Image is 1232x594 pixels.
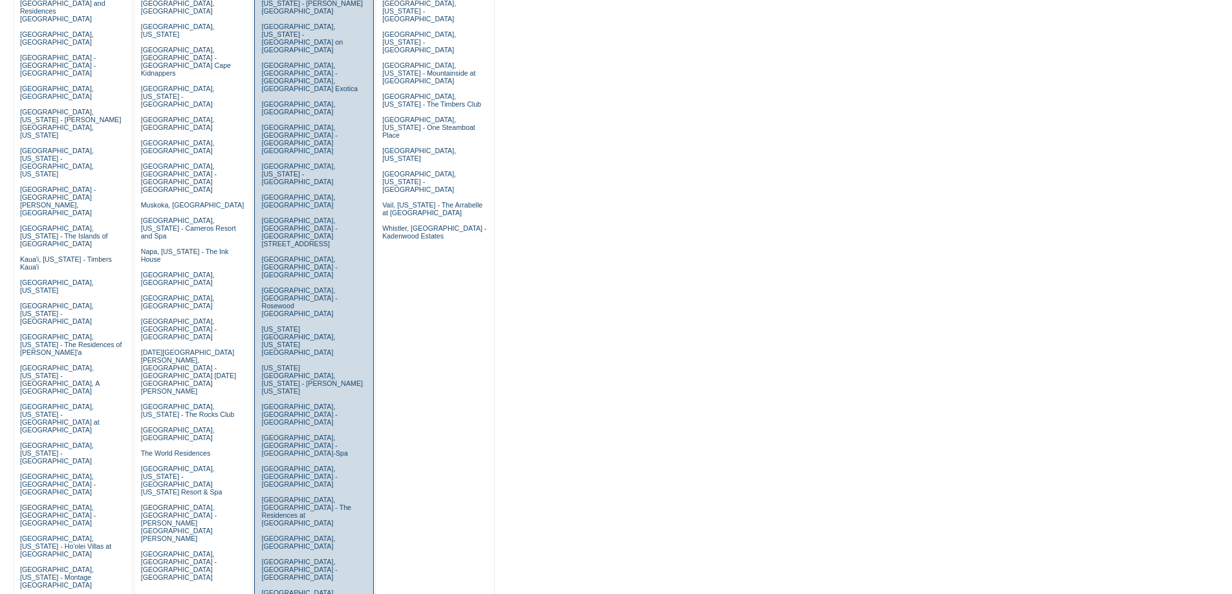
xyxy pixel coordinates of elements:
a: [GEOGRAPHIC_DATA], [GEOGRAPHIC_DATA] - [GEOGRAPHIC_DATA] Cape Kidnappers [141,46,231,77]
a: [GEOGRAPHIC_DATA], [GEOGRAPHIC_DATA] [141,139,215,154]
a: [GEOGRAPHIC_DATA], [US_STATE] [141,23,215,38]
a: [GEOGRAPHIC_DATA], [US_STATE] [382,147,456,162]
a: [GEOGRAPHIC_DATA], [US_STATE] - The Rocks Club [141,403,235,418]
a: [GEOGRAPHIC_DATA], [GEOGRAPHIC_DATA] [141,271,215,286]
a: [GEOGRAPHIC_DATA], [GEOGRAPHIC_DATA] - Rosewood [GEOGRAPHIC_DATA] [261,286,337,317]
a: [GEOGRAPHIC_DATA], [US_STATE] - The Residences of [PERSON_NAME]'a [20,333,122,356]
a: [GEOGRAPHIC_DATA], [GEOGRAPHIC_DATA] - [GEOGRAPHIC_DATA] [141,317,217,341]
a: [GEOGRAPHIC_DATA], [GEOGRAPHIC_DATA] - [GEOGRAPHIC_DATA]-Spa [261,434,347,457]
a: [GEOGRAPHIC_DATA], [US_STATE] - [GEOGRAPHIC_DATA] [US_STATE] Resort & Spa [141,465,222,496]
a: [GEOGRAPHIC_DATA], [US_STATE] - [GEOGRAPHIC_DATA] [382,170,456,193]
a: [GEOGRAPHIC_DATA], [GEOGRAPHIC_DATA] [20,30,94,46]
a: Muskoka, [GEOGRAPHIC_DATA] [141,201,244,209]
a: [GEOGRAPHIC_DATA], [GEOGRAPHIC_DATA] [261,100,335,116]
a: [GEOGRAPHIC_DATA], [GEOGRAPHIC_DATA] - [GEOGRAPHIC_DATA] [GEOGRAPHIC_DATA] [141,162,217,193]
a: [GEOGRAPHIC_DATA], [GEOGRAPHIC_DATA] - [GEOGRAPHIC_DATA] [261,403,337,426]
a: [GEOGRAPHIC_DATA], [US_STATE] - Montage [GEOGRAPHIC_DATA] [20,566,94,589]
a: Whistler, [GEOGRAPHIC_DATA] - Kadenwood Estates [382,224,486,240]
a: [GEOGRAPHIC_DATA], [GEOGRAPHIC_DATA] - [GEOGRAPHIC_DATA][STREET_ADDRESS] [261,217,337,248]
a: [GEOGRAPHIC_DATA], [GEOGRAPHIC_DATA] [141,426,215,441]
a: [GEOGRAPHIC_DATA], [GEOGRAPHIC_DATA] - [GEOGRAPHIC_DATA] [261,465,337,488]
a: [GEOGRAPHIC_DATA], [US_STATE] - [GEOGRAPHIC_DATA] [20,302,94,325]
a: [GEOGRAPHIC_DATA], [US_STATE] - One Steamboat Place [382,116,475,139]
a: [GEOGRAPHIC_DATA], [GEOGRAPHIC_DATA] - [GEOGRAPHIC_DATA] [GEOGRAPHIC_DATA] [261,123,337,154]
a: [GEOGRAPHIC_DATA], [US_STATE] - [GEOGRAPHIC_DATA] at [GEOGRAPHIC_DATA] [20,403,100,434]
a: [GEOGRAPHIC_DATA], [GEOGRAPHIC_DATA] - [GEOGRAPHIC_DATA] [261,558,337,581]
a: [GEOGRAPHIC_DATA], [US_STATE] - [GEOGRAPHIC_DATA] [141,85,215,108]
a: The World Residences [141,449,211,457]
a: [GEOGRAPHIC_DATA], [GEOGRAPHIC_DATA] - [GEOGRAPHIC_DATA] [20,504,96,527]
a: [US_STATE][GEOGRAPHIC_DATA], [US_STATE] - [PERSON_NAME] [US_STATE] [261,364,363,395]
a: [DATE][GEOGRAPHIC_DATA][PERSON_NAME], [GEOGRAPHIC_DATA] - [GEOGRAPHIC_DATA] [DATE][GEOGRAPHIC_DAT... [141,348,236,395]
a: [GEOGRAPHIC_DATA], [US_STATE] - [GEOGRAPHIC_DATA], [US_STATE] [20,147,94,178]
a: [GEOGRAPHIC_DATA] - [GEOGRAPHIC_DATA][PERSON_NAME], [GEOGRAPHIC_DATA] [20,186,96,217]
a: [GEOGRAPHIC_DATA], [GEOGRAPHIC_DATA] - [GEOGRAPHIC_DATA] [GEOGRAPHIC_DATA] [141,550,217,581]
a: Kaua'i, [US_STATE] - Timbers Kaua'i [20,255,112,271]
a: [GEOGRAPHIC_DATA], [US_STATE] - [PERSON_NAME][GEOGRAPHIC_DATA], [US_STATE] [20,108,122,139]
a: [GEOGRAPHIC_DATA], [GEOGRAPHIC_DATA] [141,294,215,310]
a: Napa, [US_STATE] - The Ink House [141,248,229,263]
a: [US_STATE][GEOGRAPHIC_DATA], [US_STATE][GEOGRAPHIC_DATA] [261,325,335,356]
a: Vail, [US_STATE] - The Arrabelle at [GEOGRAPHIC_DATA] [382,201,482,217]
a: [GEOGRAPHIC_DATA], [US_STATE] - [GEOGRAPHIC_DATA] [20,441,94,465]
a: [GEOGRAPHIC_DATA], [US_STATE] - [GEOGRAPHIC_DATA] [261,162,335,186]
a: [GEOGRAPHIC_DATA], [US_STATE] - [GEOGRAPHIC_DATA], A [GEOGRAPHIC_DATA] [20,364,100,395]
a: [GEOGRAPHIC_DATA], [US_STATE] - Ho'olei Villas at [GEOGRAPHIC_DATA] [20,535,111,558]
a: [GEOGRAPHIC_DATA], [GEOGRAPHIC_DATA] - [GEOGRAPHIC_DATA] [261,255,337,279]
a: [GEOGRAPHIC_DATA], [US_STATE] - [GEOGRAPHIC_DATA] on [GEOGRAPHIC_DATA] [261,23,343,54]
a: [GEOGRAPHIC_DATA], [US_STATE] - Carneros Resort and Spa [141,217,236,240]
a: [GEOGRAPHIC_DATA], [GEOGRAPHIC_DATA] [141,116,215,131]
a: [GEOGRAPHIC_DATA], [US_STATE] - The Timbers Club [382,92,481,108]
a: [GEOGRAPHIC_DATA], [GEOGRAPHIC_DATA] - [GEOGRAPHIC_DATA], [GEOGRAPHIC_DATA] Exotica [261,61,358,92]
a: [GEOGRAPHIC_DATA], [GEOGRAPHIC_DATA] - The Residences at [GEOGRAPHIC_DATA] [261,496,351,527]
a: [GEOGRAPHIC_DATA], [GEOGRAPHIC_DATA] - [PERSON_NAME][GEOGRAPHIC_DATA][PERSON_NAME] [141,504,217,542]
a: [GEOGRAPHIC_DATA], [US_STATE] [20,279,94,294]
a: [GEOGRAPHIC_DATA], [GEOGRAPHIC_DATA] [261,193,335,209]
a: [GEOGRAPHIC_DATA] - [GEOGRAPHIC_DATA] - [GEOGRAPHIC_DATA] [20,54,96,77]
a: [GEOGRAPHIC_DATA], [US_STATE] - Mountainside at [GEOGRAPHIC_DATA] [382,61,475,85]
a: [GEOGRAPHIC_DATA], [GEOGRAPHIC_DATA] - [GEOGRAPHIC_DATA] [20,472,96,496]
a: [GEOGRAPHIC_DATA], [GEOGRAPHIC_DATA] [20,85,94,100]
a: [GEOGRAPHIC_DATA], [US_STATE] - The Islands of [GEOGRAPHIC_DATA] [20,224,108,248]
a: [GEOGRAPHIC_DATA], [GEOGRAPHIC_DATA] [261,535,335,550]
a: [GEOGRAPHIC_DATA], [US_STATE] - [GEOGRAPHIC_DATA] [382,30,456,54]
